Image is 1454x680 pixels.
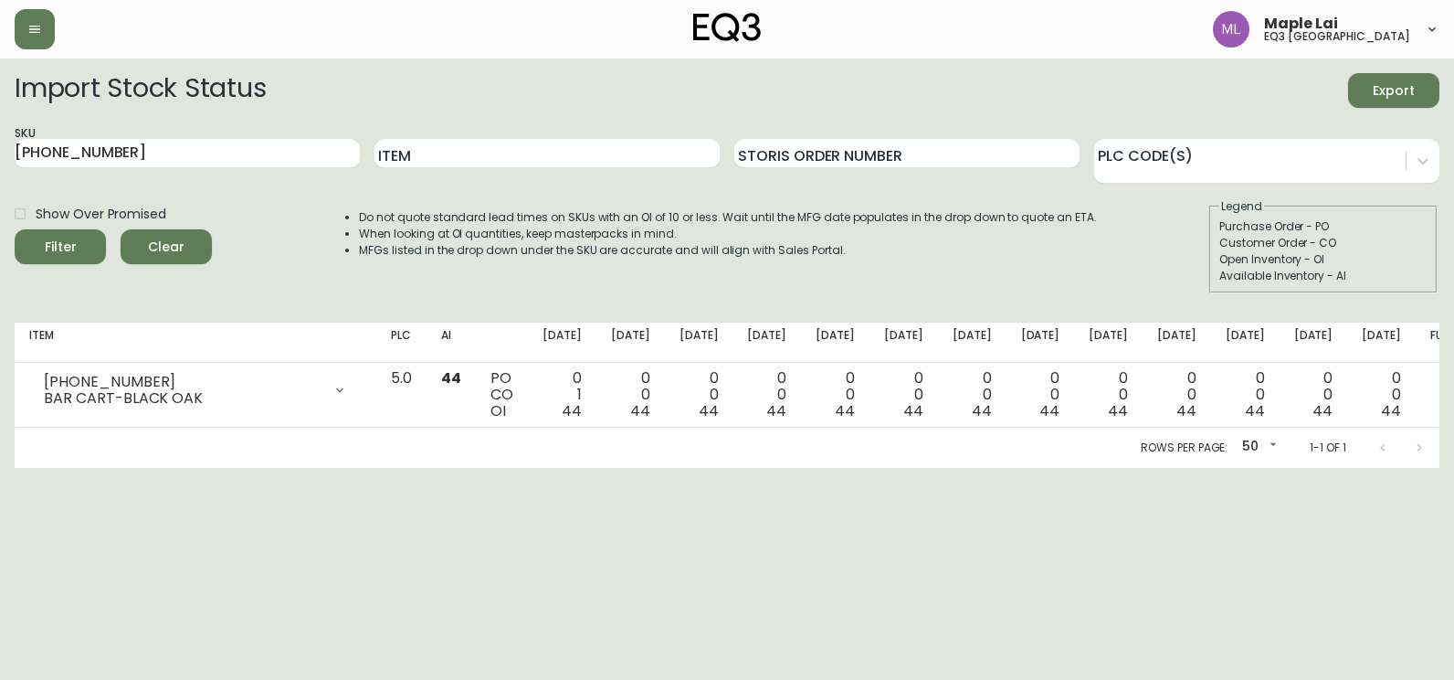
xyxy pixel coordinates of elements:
div: 0 0 [747,370,786,420]
li: When looking at OI quantities, keep masterpacks in mind. [359,226,1097,242]
span: 44 [441,367,461,388]
p: 1-1 of 1 [1310,440,1346,456]
div: 0 0 [680,370,719,420]
th: [DATE] [1211,323,1280,363]
th: [DATE] [938,323,1006,363]
span: 44 [1108,400,1128,421]
th: [DATE] [665,323,733,363]
div: 0 0 [1157,370,1196,420]
span: 44 [1381,400,1401,421]
div: 50 [1235,432,1280,462]
th: [DATE] [732,323,801,363]
th: [DATE] [1280,323,1348,363]
div: 0 0 [953,370,992,420]
span: 44 [699,400,719,421]
div: 0 1 [543,370,582,420]
span: 44 [630,400,650,421]
li: MFGs listed in the drop down under the SKU are accurate and will align with Sales Portal. [359,242,1097,259]
div: Customer Order - CO [1219,235,1428,251]
button: Export [1348,73,1439,108]
th: Item [15,323,376,363]
li: Do not quote standard lead times on SKUs with an OI of 10 or less. Wait until the MFG date popula... [359,209,1097,226]
span: 44 [562,400,582,421]
span: 44 [1176,400,1196,421]
span: 44 [1245,400,1265,421]
div: [PHONE_NUMBER] [44,374,321,390]
th: [DATE] [1347,323,1416,363]
span: 44 [903,400,923,421]
span: Export [1363,80,1425,102]
th: [DATE] [1006,323,1075,363]
legend: Legend [1219,198,1264,215]
div: [PHONE_NUMBER]BAR CART-BLACK OAK [29,370,362,410]
h2: Import Stock Status [15,73,266,108]
div: 0 0 [1294,370,1333,420]
img: logo [693,13,761,42]
span: OI [490,400,506,421]
div: 0 0 [611,370,650,420]
div: Filter [45,236,77,259]
th: [DATE] [1143,323,1211,363]
p: Rows per page: [1141,440,1227,456]
div: 0 0 [1362,370,1401,420]
th: [DATE] [869,323,938,363]
div: 0 0 [1089,370,1128,420]
div: PO CO [490,370,513,420]
th: [DATE] [801,323,869,363]
td: 5.0 [376,363,427,428]
span: 44 [1312,400,1333,421]
button: Filter [15,229,106,264]
span: Show Over Promised [36,205,166,224]
div: BAR CART-BLACK OAK [44,390,321,407]
th: [DATE] [528,323,596,363]
div: 0 0 [816,370,855,420]
span: 44 [835,400,855,421]
span: Maple Lai [1264,16,1338,31]
th: PLC [376,323,427,363]
span: 44 [972,400,992,421]
div: 0 0 [1226,370,1265,420]
th: [DATE] [596,323,665,363]
div: Available Inventory - AI [1219,268,1428,284]
span: 44 [1039,400,1059,421]
div: Open Inventory - OI [1219,251,1428,268]
button: Clear [121,229,212,264]
div: 0 0 [884,370,923,420]
div: 0 0 [1021,370,1060,420]
span: Clear [135,236,197,259]
th: [DATE] [1074,323,1143,363]
th: AI [427,323,476,363]
img: 61e28cffcf8cc9f4e300d877dd684943 [1213,11,1249,48]
div: Purchase Order - PO [1219,218,1428,235]
span: 44 [766,400,786,421]
h5: eq3 [GEOGRAPHIC_DATA] [1264,31,1410,42]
